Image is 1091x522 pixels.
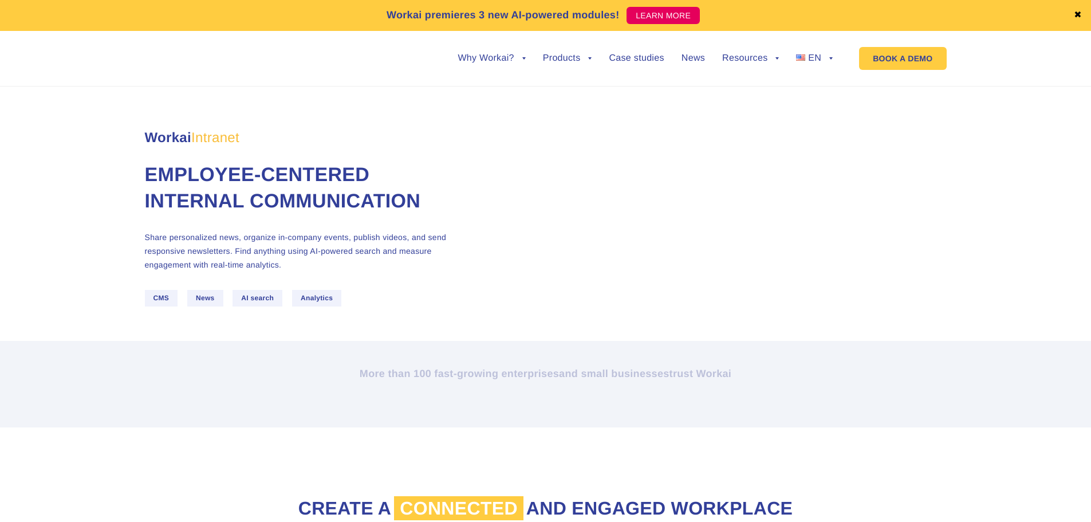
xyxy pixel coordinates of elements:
span: connected [394,496,523,520]
span: Analytics [292,290,341,307]
a: LEARN MORE [627,7,700,24]
p: Share personalized news, organize in-company events, publish videos, and send responsive newslett... [145,230,460,272]
a: Resources [722,54,779,63]
p: Workai premieres 3 new AI-powered modules! [387,7,620,23]
a: Products [543,54,592,63]
em: Intranet [191,130,239,146]
span: CMS [145,290,178,307]
h2: More than 100 fast-growing enterprises trust Workai [228,367,864,380]
a: ✖ [1074,11,1082,20]
h1: Employee-centered internal communication [145,162,460,215]
span: EN [808,53,821,63]
i: and small businesses [559,368,669,379]
a: Case studies [609,54,664,63]
h2: Create a and engaged workplace [228,496,864,521]
span: AI search [233,290,282,307]
span: Workai [145,117,239,145]
a: BOOK A DEMO [859,47,946,70]
a: News [682,54,705,63]
a: Why Workai? [458,54,525,63]
span: News [187,290,223,307]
